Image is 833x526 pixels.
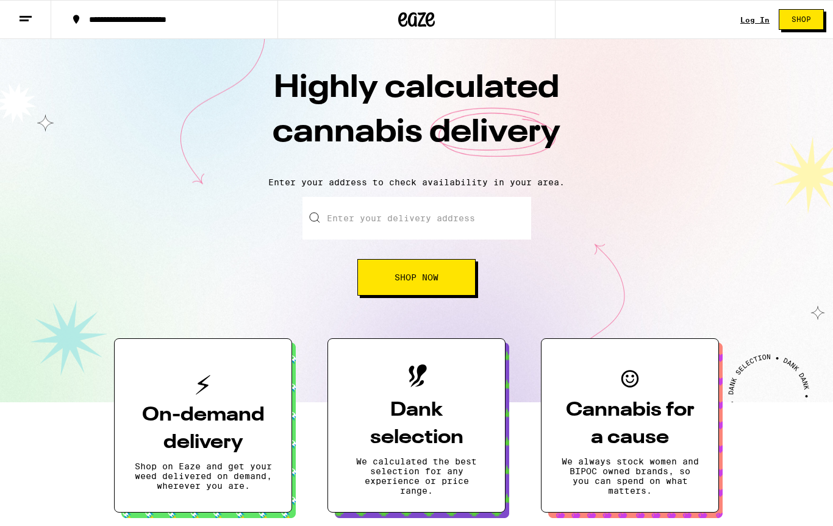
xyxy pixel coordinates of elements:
span: Shop [792,16,811,23]
button: Shop [779,9,824,30]
p: We calculated the best selection for any experience or price range. [348,457,485,496]
button: Cannabis for a causeWe always stock women and BIPOC owned brands, so you can spend on what matters. [541,338,719,513]
h1: Highly calculated cannabis delivery [203,66,630,168]
p: We always stock women and BIPOC owned brands, so you can spend on what matters. [561,457,699,496]
h3: Cannabis for a cause [561,397,699,452]
a: Shop [770,9,833,30]
h3: Dank selection [348,397,485,452]
p: Shop on Eaze and get your weed delivered on demand, wherever you are. [134,461,272,491]
button: Shop Now [357,259,476,296]
button: On-demand deliveryShop on Eaze and get your weed delivered on demand, wherever you are. [114,338,292,513]
a: Log In [740,16,770,24]
h3: On-demand delivery [134,402,272,457]
p: Enter your address to check availability in your area. [12,177,821,187]
span: Shop Now [395,273,438,282]
button: Dank selectionWe calculated the best selection for any experience or price range. [327,338,506,513]
input: Enter your delivery address [302,197,531,240]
